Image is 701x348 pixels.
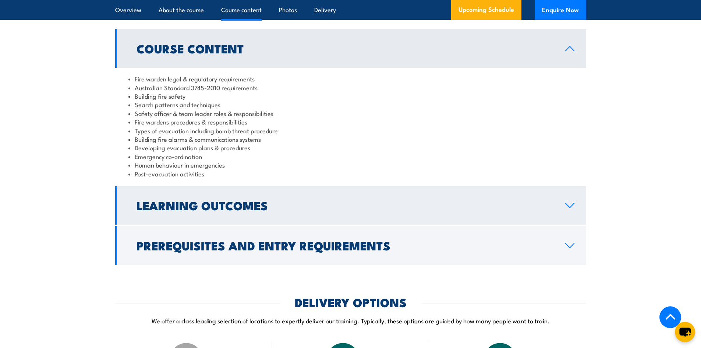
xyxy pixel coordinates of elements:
li: Post-evacuation activities [128,169,573,178]
li: Building fire safety [128,92,573,100]
h2: Course Content [137,43,553,53]
h2: Prerequisites and Entry Requirements [137,240,553,250]
h2: DELIVERY OPTIONS [295,297,407,307]
li: Developing evacuation plans & procedures [128,143,573,152]
li: Australian Standard 3745-2010 requirements [128,83,573,92]
li: Types of evacuation including bomb threat procedure [128,126,573,135]
li: Safety officer & team leader roles & responsibilities [128,109,573,117]
li: Human behaviour in emergencies [128,161,573,169]
li: Fire wardens procedures & responsibilities [128,117,573,126]
a: Course Content [115,29,586,68]
li: Search patterns and techniques [128,100,573,109]
h2: Learning Outcomes [137,200,553,210]
p: We offer a class leading selection of locations to expertly deliver our training. Typically, thes... [115,316,586,325]
a: Learning Outcomes [115,186,586,225]
button: chat-button [675,322,695,342]
a: Prerequisites and Entry Requirements [115,226,586,265]
li: Emergency co-ordination [128,152,573,161]
li: Building fire alarms & communications systems [128,135,573,143]
li: Fire warden legal & regulatory requirements [128,74,573,83]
